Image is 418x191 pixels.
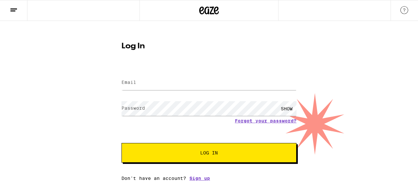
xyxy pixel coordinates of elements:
[121,42,297,50] h1: Log In
[4,5,47,10] span: Hi. Need any help?
[121,143,297,163] button: Log In
[189,176,210,181] a: Sign up
[235,118,297,123] a: Forgot your password?
[200,151,218,155] span: Log In
[121,80,136,85] label: Email
[277,101,297,116] div: SHOW
[121,75,297,90] input: Email
[121,105,145,111] label: Password
[121,176,297,181] div: Don't have an account?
